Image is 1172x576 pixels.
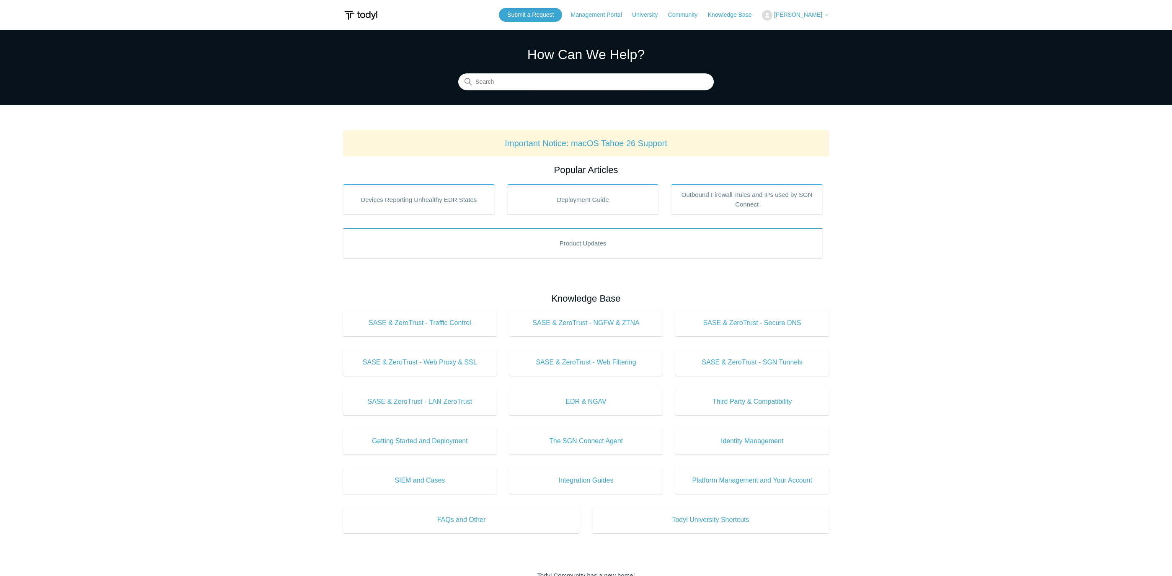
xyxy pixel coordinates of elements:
[774,11,822,18] span: [PERSON_NAME]
[675,388,829,415] a: Third Party & Compatibility
[509,388,663,415] a: EDR & NGAV
[458,74,714,90] input: Search
[592,506,829,533] a: Todyl University Shortcuts
[675,310,829,336] a: SASE & ZeroTrust - Secure DNS
[605,515,816,525] span: Todyl University Shortcuts
[675,349,829,376] a: SASE & ZeroTrust - SGN Tunnels
[458,44,714,65] h1: How Can We Help?
[356,318,484,328] span: SASE & ZeroTrust - Traffic Control
[343,228,823,258] a: Product Updates
[671,184,823,214] a: Outbound Firewall Rules and IPs used by SGN Connect
[356,475,484,486] span: SIEM and Cases
[509,349,663,376] a: SASE & ZeroTrust - Web Filtering
[522,357,651,367] span: SASE & ZeroTrust - Web Filtering
[688,475,816,486] span: Platform Management and Your Account
[708,10,760,19] a: Knowledge Base
[343,163,829,177] h2: Popular Articles
[522,475,651,486] span: Integration Guides
[522,436,651,446] span: The SGN Connect Agent
[343,506,580,533] a: FAQs and Other
[343,467,497,494] a: SIEM and Cases
[762,10,829,21] button: [PERSON_NAME]
[509,467,663,494] a: Integration Guides
[343,292,829,305] h2: Knowledge Base
[356,397,484,407] span: SASE & ZeroTrust - LAN ZeroTrust
[522,318,651,328] span: SASE & ZeroTrust - NGFW & ZTNA
[356,357,484,367] span: SASE & ZeroTrust - Web Proxy & SSL
[356,436,484,446] span: Getting Started and Deployment
[688,318,816,328] span: SASE & ZeroTrust - Secure DNS
[675,467,829,494] a: Platform Management and Your Account
[668,10,706,19] a: Community
[343,310,497,336] a: SASE & ZeroTrust - Traffic Control
[688,397,816,407] span: Third Party & Compatibility
[343,388,497,415] a: SASE & ZeroTrust - LAN ZeroTrust
[343,349,497,376] a: SASE & ZeroTrust - Web Proxy & SSL
[522,397,651,407] span: EDR & NGAV
[509,310,663,336] a: SASE & ZeroTrust - NGFW & ZTNA
[688,436,816,446] span: Identity Management
[632,10,666,19] a: University
[688,357,816,367] span: SASE & ZeroTrust - SGN Tunnels
[343,184,495,214] a: Devices Reporting Unhealthy EDR States
[356,515,567,525] span: FAQs and Other
[509,428,663,455] a: The SGN Connect Agent
[505,139,667,148] a: Important Notice: macOS Tahoe 26 Support
[571,10,630,19] a: Management Portal
[343,428,497,455] a: Getting Started and Deployment
[675,428,829,455] a: Identity Management
[507,184,659,214] a: Deployment Guide
[343,8,379,23] img: Todyl Support Center Help Center home page
[499,8,562,22] a: Submit a Request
